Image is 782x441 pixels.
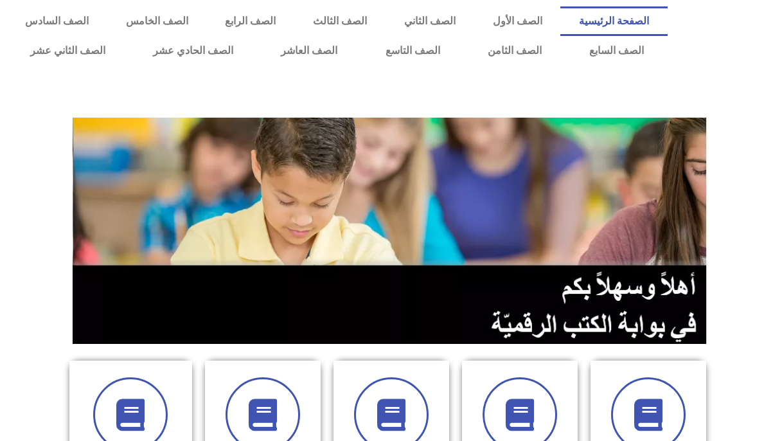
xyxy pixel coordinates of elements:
a: الصف الثاني عشر [6,36,129,66]
a: الصف الخامس [107,6,207,36]
a: الصف السابع [565,36,668,66]
a: الصف التاسع [362,36,464,66]
a: الصف الحادي عشر [129,36,257,66]
a: الصف العاشر [257,36,361,66]
a: الصف الثالث [294,6,386,36]
a: الصف الرابع [206,6,294,36]
a: الصف السادس [6,6,107,36]
a: الصف الثاني [386,6,474,36]
a: الصف الثامن [464,36,565,66]
a: الصف الأول [474,6,561,36]
a: الصفحة الرئيسية [560,6,668,36]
